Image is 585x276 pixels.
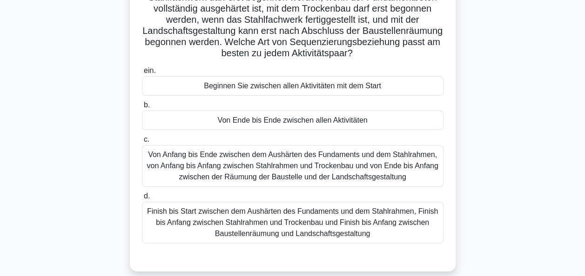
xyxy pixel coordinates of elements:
div: Finish bis Start zwischen dem Aushärten des Fundaments und dem Stahlrahmen, Finish bis Anfang zwi... [142,202,444,243]
span: c. [144,135,149,143]
span: d. [144,192,150,200]
span: b. [144,101,150,109]
div: Von Anfang bis Ende zwischen dem Aushärten des Fundaments und dem Stahlrahmen, von Anfang bis Anf... [142,145,444,187]
span: ein. [144,66,156,74]
div: Beginnen Sie zwischen allen Aktivitäten mit dem Start [142,76,444,96]
div: Von Ende bis Ende zwischen allen Aktivitäten [142,111,444,130]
